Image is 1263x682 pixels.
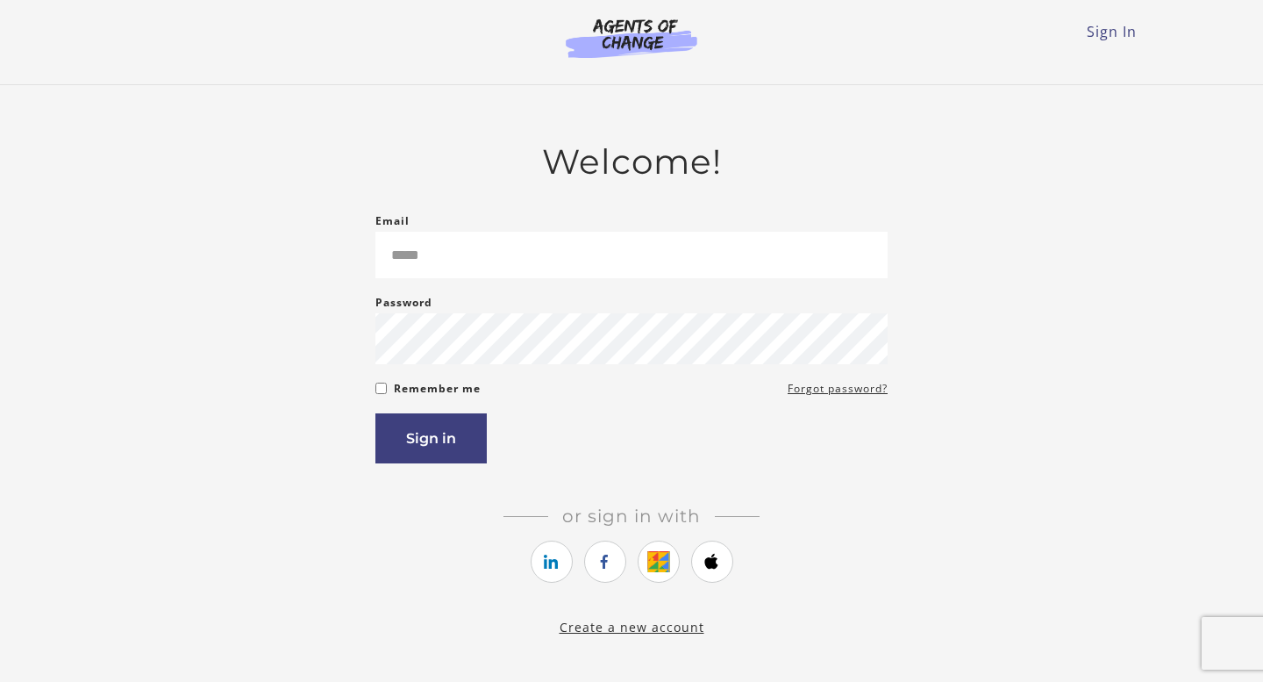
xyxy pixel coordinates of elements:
[584,541,626,583] a: https://courses.thinkific.com/users/auth/facebook?ss%5Breferral%5D=&ss%5Buser_return_to%5D=&ss%5B...
[691,541,733,583] a: https://courses.thinkific.com/users/auth/apple?ss%5Breferral%5D=&ss%5Buser_return_to%5D=&ss%5Bvis...
[375,211,410,232] label: Email
[560,619,704,635] a: Create a new account
[638,541,680,583] a: https://courses.thinkific.com/users/auth/google?ss%5Breferral%5D=&ss%5Buser_return_to%5D=&ss%5Bvi...
[1087,22,1137,41] a: Sign In
[547,18,716,58] img: Agents of Change Logo
[394,378,481,399] label: Remember me
[548,506,715,527] span: Or sign in with
[375,413,487,463] button: Sign in
[531,541,573,583] a: https://courses.thinkific.com/users/auth/linkedin?ss%5Breferral%5D=&ss%5Buser_return_to%5D=&ss%5B...
[788,378,888,399] a: Forgot password?
[375,292,432,313] label: Password
[375,141,888,183] h2: Welcome!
